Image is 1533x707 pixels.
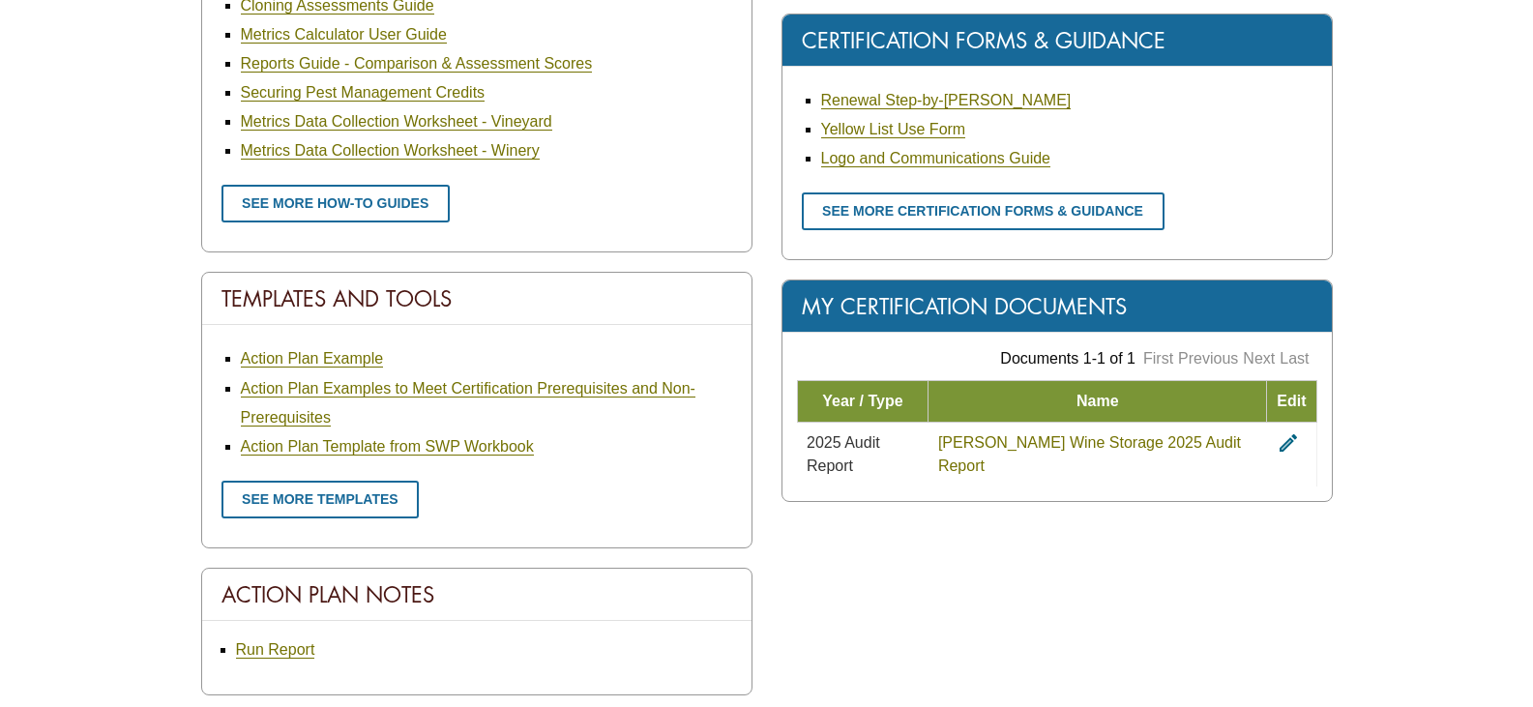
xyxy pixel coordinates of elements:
[221,185,450,222] a: See more how-to guides
[929,380,1267,422] td: Name
[1277,434,1300,451] a: edit
[1143,350,1173,367] a: First
[782,15,1332,67] div: Certification Forms & Guidance
[221,481,420,518] a: See more templates
[241,142,540,160] a: Metrics Data Collection Worksheet - Winery
[797,380,929,422] td: Year / Type
[241,380,695,427] a: Action Plan Examples to Meet Certification Prerequisites and Non-Prerequisites
[802,192,1164,230] a: See more certification forms & guidance
[821,150,1050,167] a: Logo and Communications Guide
[241,84,486,102] a: Securing Pest Management Credits
[1280,350,1309,367] a: Last
[241,438,534,456] a: Action Plan Template from SWP Workbook
[1243,350,1275,367] a: Next
[938,434,1241,475] a: [PERSON_NAME] Wine Storage 2025 Audit Report
[236,641,315,659] a: Run Report
[782,280,1332,333] div: My Certification Documents
[241,113,552,131] a: Metrics Data Collection Worksheet - Vineyard
[1267,380,1316,422] td: Edit
[241,350,384,368] a: Action Plan Example
[1178,350,1238,367] a: Previous
[241,55,593,73] a: Reports Guide - Comparison & Assessment Scores
[821,121,966,138] a: Yellow List Use Form
[241,26,447,44] a: Metrics Calculator User Guide
[202,569,752,621] div: Action Plan Notes
[807,434,880,474] span: 2025 Audit Report
[1000,350,1135,367] span: Documents 1-1 of 1
[202,273,752,325] div: Templates And Tools
[1277,431,1300,455] i: edit
[821,92,1072,109] a: Renewal Step-by-[PERSON_NAME]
